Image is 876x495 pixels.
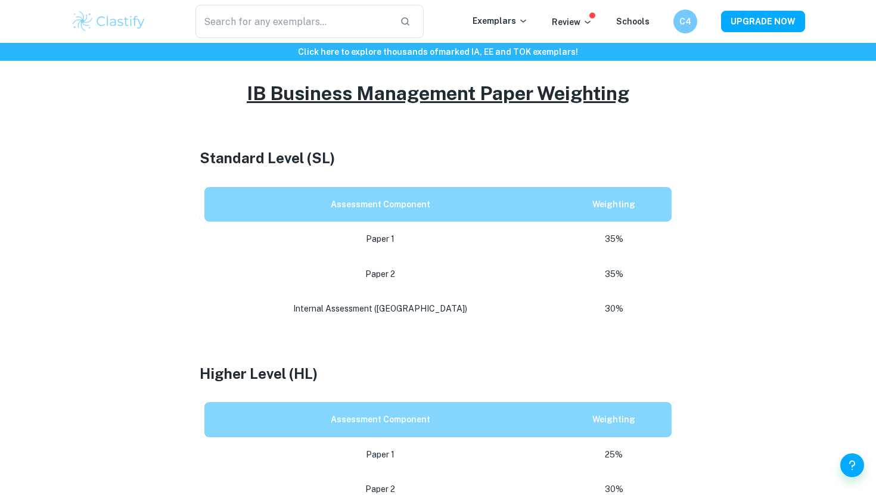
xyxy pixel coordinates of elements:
button: Help and Feedback [840,453,864,477]
button: C4 [673,10,697,33]
p: Weighting [566,412,662,428]
p: Review [552,15,592,29]
input: Search for any exemplars... [195,5,390,38]
a: Schools [616,17,650,26]
p: Weighting [566,197,662,213]
h6: C4 [679,15,692,28]
p: Paper 2 [214,266,546,282]
h3: Higher Level (HL) [200,363,676,384]
p: 30% [566,301,662,317]
p: 25% [566,447,662,463]
h6: Click here to explore thousands of marked IA, EE and TOK exemplars ! [2,45,874,58]
p: Internal Assessment ([GEOGRAPHIC_DATA]) [214,301,546,317]
u: IB Business Management Paper Weighting [247,82,629,104]
img: Clastify logo [71,10,147,33]
p: Assessment Component [214,412,546,428]
p: Exemplars [473,14,528,27]
p: Assessment Component [214,197,546,213]
button: UPGRADE NOW [721,11,805,32]
p: Paper 1 [214,447,546,463]
h3: Standard Level (SL) [200,147,676,169]
p: 35% [566,231,662,247]
p: Paper 1 [214,231,546,247]
p: 35% [566,266,662,282]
